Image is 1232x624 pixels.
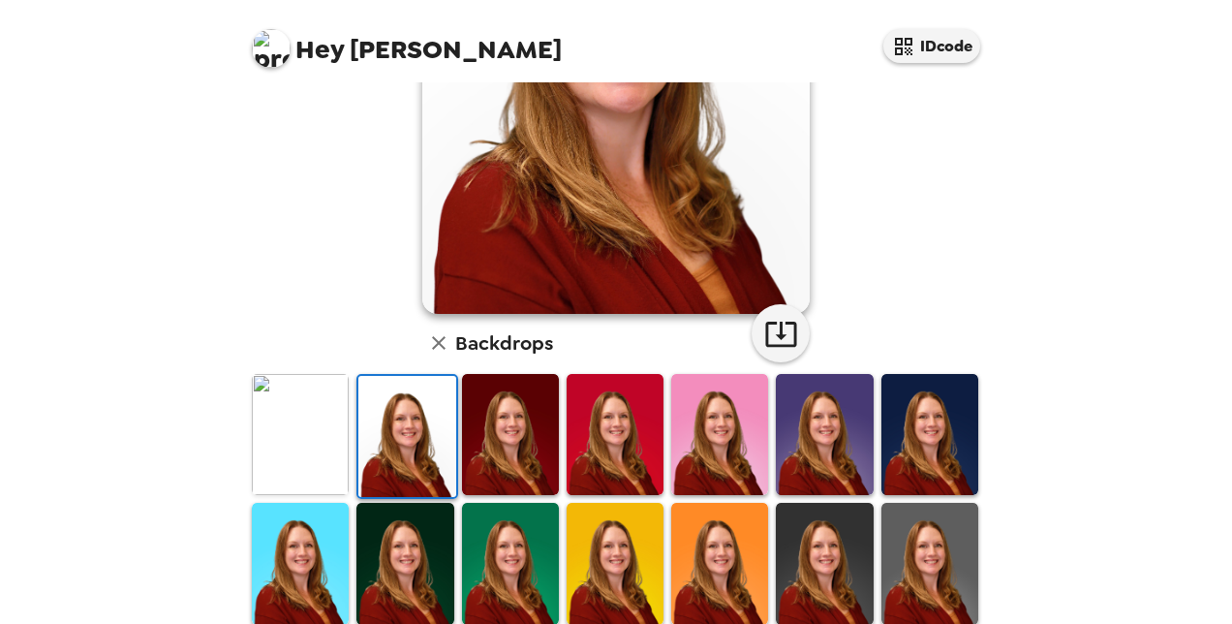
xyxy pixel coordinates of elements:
[455,328,553,359] h6: Backdrops
[295,32,344,67] span: Hey
[252,19,562,63] span: [PERSON_NAME]
[252,374,349,495] img: Original
[252,29,291,68] img: profile pic
[883,29,980,63] button: IDcode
